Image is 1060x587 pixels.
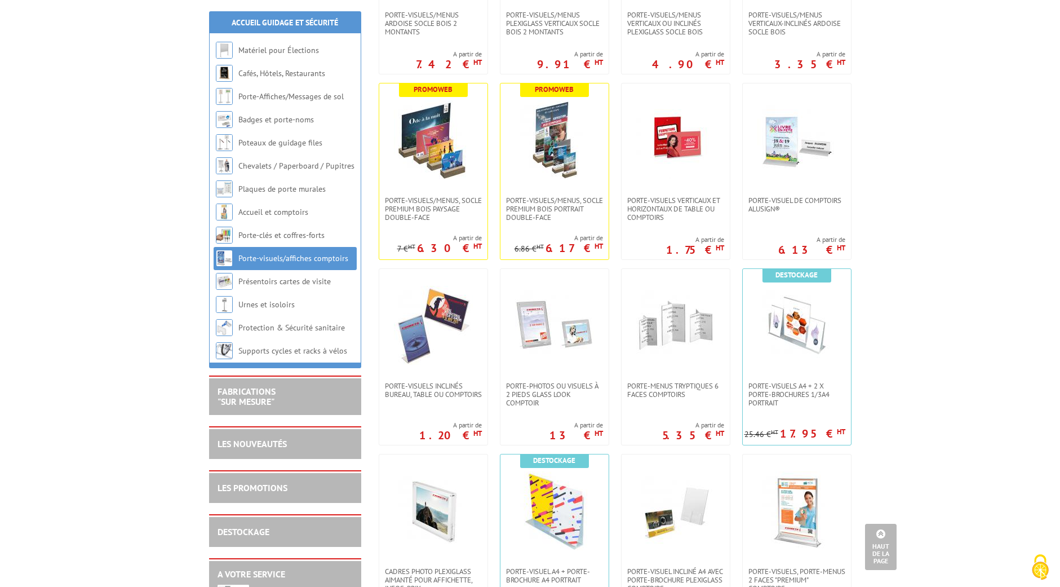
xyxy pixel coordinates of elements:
[1026,553,1054,581] img: Cookies (fenêtre modale)
[537,61,603,68] p: 9.91 €
[408,242,415,250] sup: HT
[216,227,233,244] img: Porte-clés et coffres-forts
[837,427,845,436] sup: HT
[394,100,473,179] img: PORTE-VISUELS/MENUS, SOCLE PREMIUM BOIS PAYSAGE DOUBLE-FACE
[537,50,603,59] span: A partir de
[232,17,338,28] a: Accueil Guidage et Sécurité
[216,65,233,82] img: Cafés, Hôtels, Restaurants
[535,85,574,94] b: Promoweb
[473,58,482,67] sup: HT
[216,42,233,59] img: Matériel pour Élections
[1021,549,1060,587] button: Cookies (fenêtre modale)
[238,323,345,333] a: Protection & Sécurité sanitaire
[473,429,482,438] sup: HT
[473,241,482,251] sup: HT
[419,432,482,439] p: 1.20 €
[743,196,851,213] a: Porte-visuel de comptoirs AluSign®
[379,196,487,222] a: PORTE-VISUELS/MENUS, SOCLE PREMIUM BOIS PAYSAGE DOUBLE-FACE
[379,11,487,36] a: Porte-Visuels/Menus ARDOISE Socle Bois 2 Montants
[636,471,715,550] img: Porte-visuel incliné A4 avec porte-brochure plexiglass comptoirs
[778,235,845,244] span: A partir de
[218,386,276,407] a: FABRICATIONS"Sur Mesure"
[743,382,851,407] a: Porte-Visuels A4 + 2 x Porte-brochures 1/3A4 portrait
[778,246,845,253] p: 6.13 €
[662,421,724,430] span: A partir de
[216,180,233,197] img: Plaques de porte murales
[238,114,314,125] a: Badges et porte-noms
[549,421,603,430] span: A partir de
[506,196,603,222] span: PORTE-VISUELS/MENUS, SOCLE PREMIUM BOIS PORTRAIT DOUBLE-FACE
[748,382,845,407] span: Porte-Visuels A4 + 2 x Porte-brochures 1/3A4 portrait
[394,471,473,550] img: Cadres photo Plexiglass aimanté pour affichette, infos, prix
[716,429,724,438] sup: HT
[595,241,603,251] sup: HT
[662,432,724,439] p: 5.35 €
[743,11,851,36] a: Porte-Visuels/Menus verticaux-inclinés ardoise socle bois
[218,482,287,493] a: LES PROMOTIONS
[515,471,594,550] img: Porte-Visuel A4 + Porte-brochure A4 portrait
[416,50,482,59] span: A partir de
[536,242,544,250] sup: HT
[500,567,609,584] a: Porte-Visuel A4 + Porte-brochure A4 portrait
[622,382,730,399] a: Porte-menus tryptiques 6 faces comptoirs
[775,270,818,280] b: Destockage
[419,421,482,430] span: A partir de
[238,45,319,55] a: Matériel pour Élections
[627,196,724,222] span: Porte-visuels verticaux et horizontaux de table ou comptoirs
[837,243,845,253] sup: HT
[515,286,594,365] img: Porte-photos ou visuels à 2 pieds glass look comptoir
[385,11,482,36] span: Porte-Visuels/Menus ARDOISE Socle Bois 2 Montants
[216,250,233,267] img: Porte-visuels/affiches comptoirs
[515,100,594,179] img: PORTE-VISUELS/MENUS, SOCLE PREMIUM BOIS PORTRAIT DOUBLE-FACE
[636,100,715,179] img: Porte-visuels verticaux et horizontaux de table ou comptoirs
[757,286,836,365] img: Porte-Visuels A4 + 2 x Porte-brochures 1/3A4 portrait
[238,184,326,194] a: Plaques de porte murales
[216,111,233,128] img: Badges et porte-noms
[652,50,724,59] span: A partir de
[238,161,354,171] a: Chevalets / Paperboard / Pupitres
[216,204,233,220] img: Accueil et comptoirs
[216,273,233,290] img: Présentoirs cartes de visite
[216,157,233,174] img: Chevalets / Paperboard / Pupitres
[666,246,724,253] p: 1.75 €
[716,58,724,67] sup: HT
[238,346,347,356] a: Supports cycles et racks à vélos
[379,382,487,399] a: Porte-visuels inclinés bureau, table ou comptoirs
[500,11,609,36] a: Porte-Visuels/Menus Plexiglass Verticaux Socle Bois 2 Montants
[744,430,778,439] p: 25.46 €
[595,58,603,67] sup: HT
[748,11,845,36] span: Porte-Visuels/Menus verticaux-inclinés ardoise socle bois
[515,245,544,253] p: 6.86 €
[216,134,233,151] img: Poteaux de guidage files
[216,342,233,359] img: Supports cycles et racks à vélos
[771,428,778,436] sup: HT
[238,91,344,101] a: Porte-Affiches/Messages de sol
[500,196,609,222] a: PORTE-VISUELS/MENUS, SOCLE PREMIUM BOIS PORTRAIT DOUBLE-FACE
[780,430,845,437] p: 17.95 €
[238,138,322,148] a: Poteaux de guidage files
[218,570,353,580] h2: A votre service
[238,299,295,310] a: Urnes et isoloirs
[716,243,724,253] sup: HT
[622,196,730,222] a: Porte-visuels verticaux et horizontaux de table ou comptoirs
[238,276,331,286] a: Présentoirs cartes de visite
[837,58,845,67] sup: HT
[397,233,482,242] span: A partir de
[506,11,603,36] span: Porte-Visuels/Menus Plexiglass Verticaux Socle Bois 2 Montants
[385,196,482,222] span: PORTE-VISUELS/MENUS, SOCLE PREMIUM BOIS PAYSAGE DOUBLE-FACE
[417,245,482,251] p: 6.30 €
[627,11,724,36] span: Porte-Visuels/Menus verticaux ou inclinés plexiglass socle bois
[218,438,287,449] a: LES NOUVEAUTÉS
[515,233,603,242] span: A partir de
[774,61,845,68] p: 3.35 €
[622,11,730,36] a: Porte-Visuels/Menus verticaux ou inclinés plexiglass socle bois
[636,286,715,365] img: Porte-menus tryptiques 6 faces comptoirs
[238,230,325,240] a: Porte-clés et coffres-forts
[652,61,724,68] p: 4.90 €
[595,429,603,438] sup: HT
[757,100,836,179] img: Porte-visuel de comptoirs AluSign®
[414,85,453,94] b: Promoweb
[774,50,845,59] span: A partir de
[385,382,482,399] span: Porte-visuels inclinés bureau, table ou comptoirs
[506,567,603,584] span: Porte-Visuel A4 + Porte-brochure A4 portrait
